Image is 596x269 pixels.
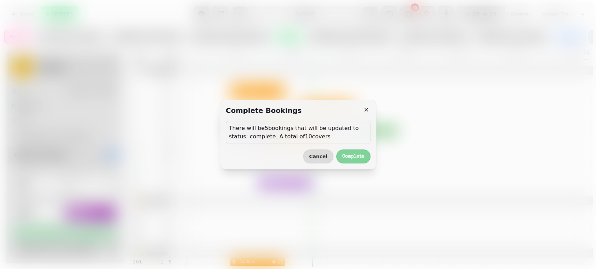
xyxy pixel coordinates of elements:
span: Cancel [309,154,327,159]
button: Cancel [303,149,333,163]
button: Complete [336,149,370,163]
h2: Complete bookings [226,106,302,115]
span: Complete [342,154,365,159]
p: There will be 5 bookings that will be updated to status: complete. A total of 10 covers [229,124,367,141]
